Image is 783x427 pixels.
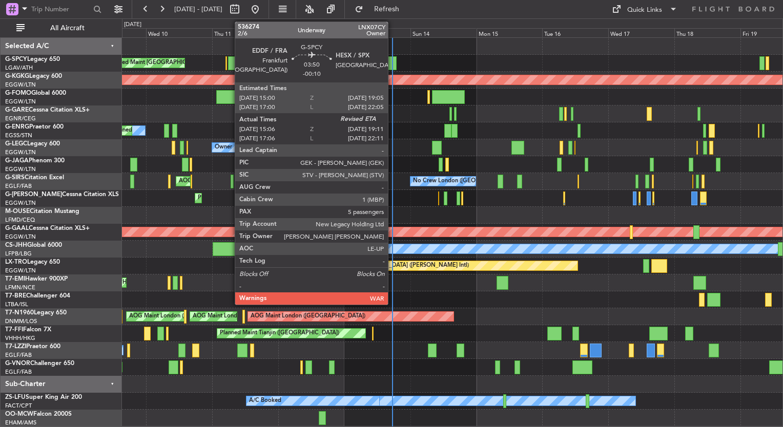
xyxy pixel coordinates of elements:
[5,182,32,190] a: EGLF/FAB
[410,28,477,37] div: Sun 14
[5,90,31,96] span: G-FOMO
[5,394,82,400] a: ZS-LFUSuper King Air 200
[124,20,141,29] div: [DATE]
[5,90,66,96] a: G-FOMOGlobal 6000
[212,28,278,37] div: Thu 11
[257,89,419,104] div: Planned Maint [GEOGRAPHIC_DATA] ([GEOGRAPHIC_DATA])
[146,28,212,37] div: Wed 10
[5,141,60,147] a: G-LEGCLegacy 600
[5,115,36,122] a: EGNR/CEG
[5,242,27,248] span: CS-JHH
[303,258,469,273] div: Unplanned Maint [GEOGRAPHIC_DATA] ([PERSON_NAME] Intl)
[5,98,36,105] a: EGGW/LTN
[251,309,365,324] div: AOG Maint London ([GEOGRAPHIC_DATA])
[5,124,29,130] span: G-ENRG
[5,310,67,316] a: T7-N1960Legacy 650
[5,293,70,299] a: T7-BREChallenger 604
[5,56,27,62] span: G-SPCY
[278,28,344,37] div: Fri 12
[5,394,26,400] span: ZS-LFU
[305,241,467,257] div: Planned Maint [GEOGRAPHIC_DATA] ([GEOGRAPHIC_DATA])
[193,309,307,324] div: AOG Maint London ([GEOGRAPHIC_DATA])
[5,132,32,139] a: EGSS/STN
[5,124,64,130] a: G-ENRGPraetor 600
[215,140,232,155] div: Owner
[11,20,111,36] button: All Aircraft
[5,327,51,333] a: T7-FFIFalcon 7X
[5,216,35,224] a: LFMD/CEQ
[174,5,222,14] span: [DATE] - [DATE]
[249,393,281,409] div: A/C Booked
[5,402,32,410] a: FACT/CPT
[353,241,370,257] div: Owner
[5,158,29,164] span: G-JAGA
[31,2,90,17] input: Trip Number
[5,368,32,376] a: EGLF/FAB
[5,276,25,282] span: T7-EMI
[607,1,683,17] button: Quick Links
[413,174,522,189] div: No Crew London ([GEOGRAPHIC_DATA])
[5,208,79,215] a: M-OUSECitation Mustang
[179,174,257,189] div: AOG Maint [PERSON_NAME]
[542,28,608,37] div: Tue 16
[5,148,36,156] a: EGGW/LTN
[5,81,36,89] a: EGGW/LTN
[5,344,60,350] a: T7-LZZIPraetor 600
[5,158,65,164] a: G-JAGAPhenom 300
[5,191,62,198] span: G-[PERSON_NAME]
[5,233,36,241] a: EGGW/LTN
[5,360,74,367] a: G-VNORChallenger 650
[220,326,339,341] div: Planned Maint Tianjin ([GEOGRAPHIC_DATA])
[5,419,36,426] a: EHAM/AMS
[5,276,68,282] a: T7-EMIHawker 900XP
[5,165,36,173] a: EGGW/LTN
[27,25,108,32] span: All Aircraft
[5,73,62,79] a: G-KGKGLegacy 600
[5,225,29,231] span: G-GAAL
[5,310,34,316] span: T7-N1960
[5,317,37,325] a: DNMM/LOS
[5,208,30,215] span: M-OUSE
[198,190,359,206] div: Planned Maint [GEOGRAPHIC_DATA] ([GEOGRAPHIC_DATA])
[5,191,119,198] a: G-[PERSON_NAME]Cessna Citation XLS
[129,309,244,324] div: AOG Maint London ([GEOGRAPHIC_DATA])
[5,259,60,265] a: LX-TROLegacy 650
[365,6,408,13] span: Refresh
[608,28,674,37] div: Wed 17
[5,284,35,291] a: LFMN/NCE
[5,344,26,350] span: T7-LZZI
[100,55,266,71] div: Unplanned Maint [GEOGRAPHIC_DATA] ([PERSON_NAME] Intl)
[5,141,27,147] span: G-LEGC
[248,157,409,172] div: Planned Maint [GEOGRAPHIC_DATA] ([GEOGRAPHIC_DATA])
[5,411,72,417] a: OO-MCWFalcon 2000S
[5,242,62,248] a: CS-JHHGlobal 6000
[344,28,410,37] div: Sat 13
[366,140,528,155] div: Planned Maint [GEOGRAPHIC_DATA] ([GEOGRAPHIC_DATA])
[5,73,29,79] span: G-KGKG
[5,360,30,367] span: G-VNOR
[5,327,23,333] span: T7-FFI
[5,64,33,72] a: LGAV/ATH
[5,411,33,417] span: OO-MCW
[477,28,543,37] div: Mon 15
[627,5,662,15] div: Quick Links
[5,225,90,231] a: G-GAALCessna Citation XLS+
[5,250,32,258] a: LFPB/LBG
[5,107,29,113] span: G-GARE
[5,175,64,181] a: G-SIRSCitation Excel
[5,56,60,62] a: G-SPCYLegacy 650
[674,28,740,37] div: Thu 18
[5,259,27,265] span: LX-TRO
[5,351,32,359] a: EGLF/FAB
[350,1,411,17] button: Refresh
[5,175,25,181] span: G-SIRS
[5,107,90,113] a: G-GARECessna Citation XLS+
[5,199,36,207] a: EGGW/LTN
[5,293,26,299] span: T7-BRE
[5,334,35,342] a: VHHH/HKG
[5,267,36,274] a: EGGW/LTN
[5,301,28,308] a: LTBA/ISL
